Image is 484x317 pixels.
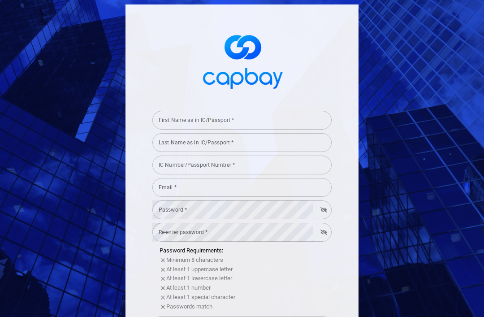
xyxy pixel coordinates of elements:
span: At least 1 number [166,284,211,291]
span: At least 1 uppercase letter [166,266,233,273]
img: logo [197,27,287,94]
span: Minimum 8 characters [166,256,223,263]
span: Passwords match [166,303,212,310]
span: At least 1 special character [166,294,235,300]
span: Password Requirements: [160,247,223,254]
span: At least 1 lowercase letter [166,275,232,282]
